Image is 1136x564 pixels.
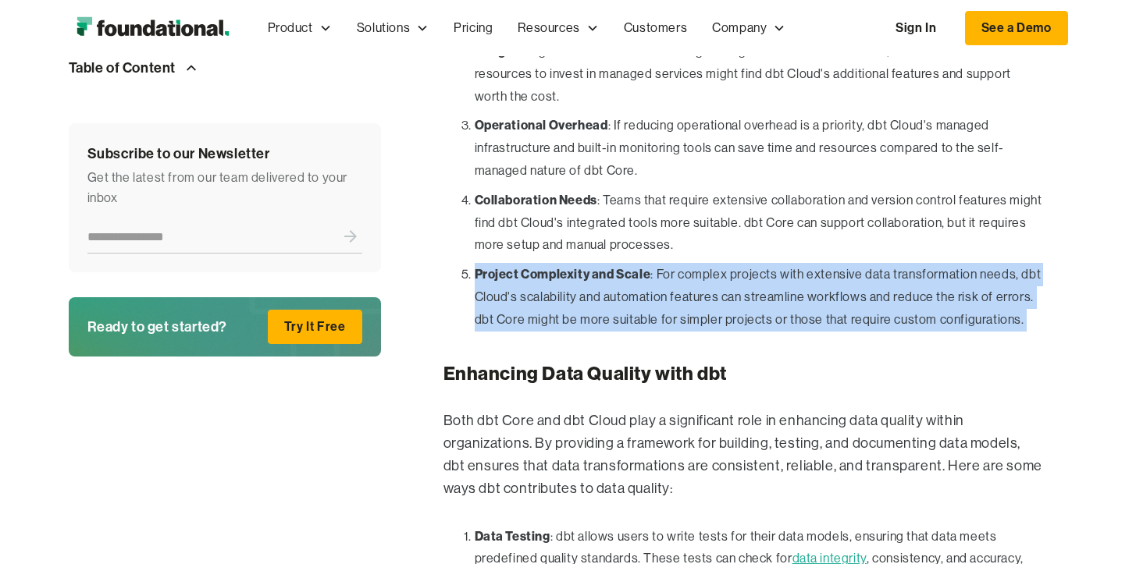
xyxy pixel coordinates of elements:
div: Subscribe to our Newsletter [87,142,362,165]
li: : If reducing operational overhead is a priority, dbt Cloud's managed infrastructure and built-in... [475,114,1043,182]
a: home [69,12,237,44]
li: : Teams that require extensive collaboration and version control features might find dbt Cloud's ... [475,189,1043,257]
div: Product [268,18,313,38]
img: Foundational Logo [69,12,237,44]
li: : For complex projects with extensive data transformation needs, dbt Cloud's scalability and auto... [475,263,1043,331]
img: Arrow [182,59,201,77]
div: Resources [518,18,579,38]
input: Submit [339,221,362,254]
a: See a Demo [965,11,1068,45]
h3: Enhancing Data Quality with dbt [443,363,1043,385]
a: Sign In [880,12,952,44]
p: Both dbt Core and dbt Cloud play a significant role in enhancing data quality within organization... [443,410,1043,499]
strong: Collaboration Needs [475,192,597,208]
div: Company [712,18,767,38]
div: Get the latest from our team delivered to your inbox [87,168,362,208]
iframe: Chat Widget [1058,489,1136,564]
div: Solutions [357,18,410,38]
div: Table of Content [69,56,176,80]
strong: Operational Overhead [475,117,608,133]
strong: Project Complexity and Scale [475,266,651,282]
div: Ready to get started? [87,316,228,339]
div: Resources [505,2,611,54]
a: Try It Free [268,310,362,345]
a: Pricing [441,2,505,54]
div: Product [255,2,344,54]
div: Solutions [344,2,441,54]
strong: Data Testing [475,528,550,544]
form: Newsletter Form [87,221,362,254]
div: Company [700,2,798,54]
a: Customers [611,2,700,54]
li: : Organizations with limited budgets might lean towards dbt Core, while those with more resources... [475,40,1043,108]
